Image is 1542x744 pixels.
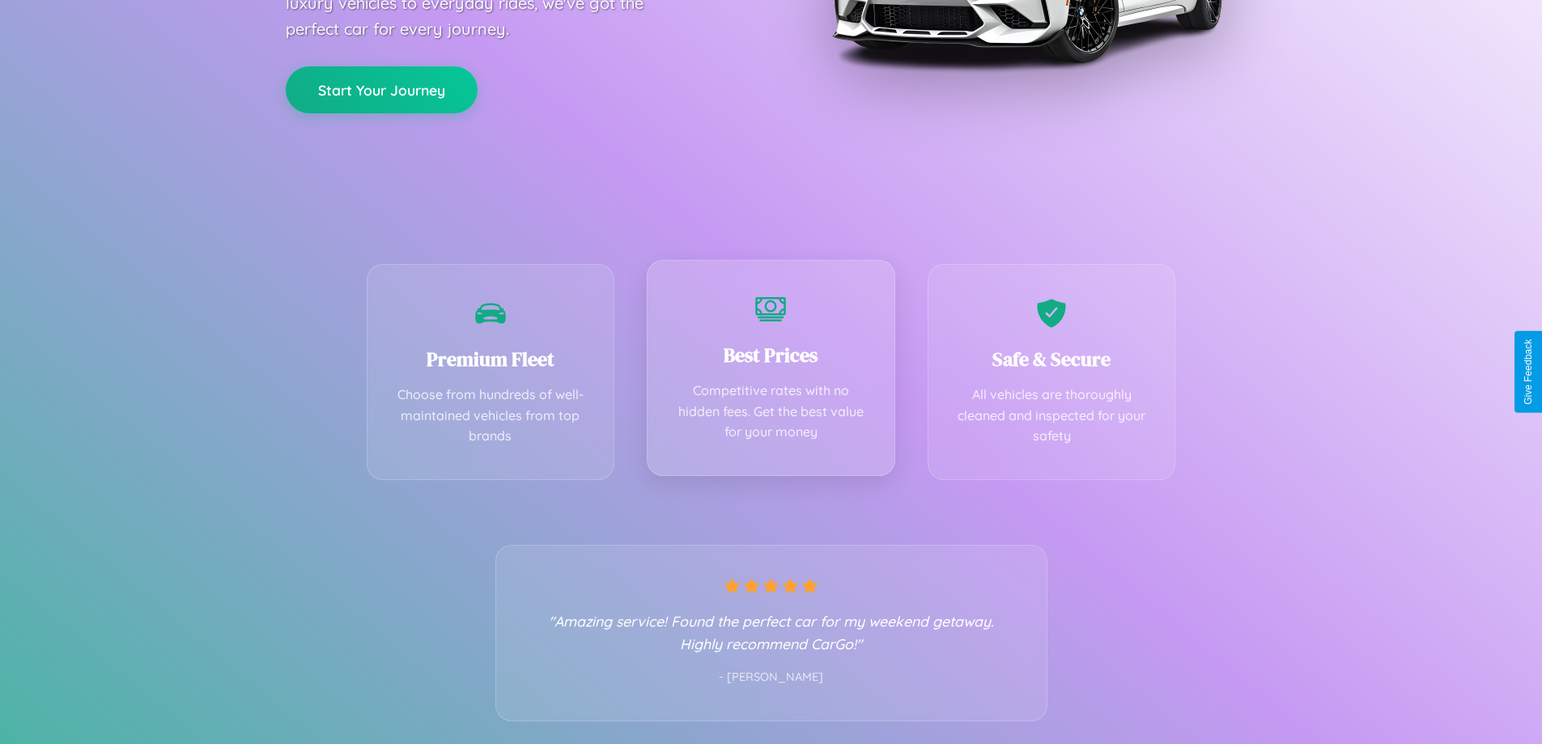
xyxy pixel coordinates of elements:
p: "Amazing service! Found the perfect car for my weekend getaway. Highly recommend CarGo!" [529,610,1014,655]
button: Start Your Journey [286,66,478,113]
h3: Safe & Secure [953,346,1151,372]
p: - [PERSON_NAME] [529,667,1014,688]
p: All vehicles are thoroughly cleaned and inspected for your safety [953,385,1151,447]
p: Choose from hundreds of well-maintained vehicles from top brands [392,385,590,447]
h3: Premium Fleet [392,346,590,372]
div: Give Feedback [1523,339,1534,405]
h3: Best Prices [672,342,870,368]
p: Competitive rates with no hidden fees. Get the best value for your money [672,381,870,443]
